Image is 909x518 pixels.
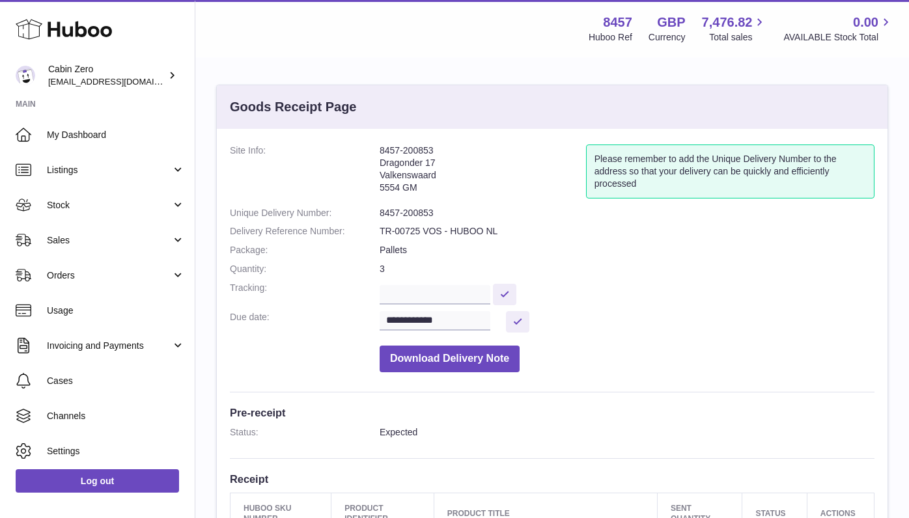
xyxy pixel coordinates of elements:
[380,346,520,372] button: Download Delivery Note
[48,63,165,88] div: Cabin Zero
[603,14,632,31] strong: 8457
[589,31,632,44] div: Huboo Ref
[709,31,767,44] span: Total sales
[47,445,185,457] span: Settings
[47,375,185,387] span: Cases
[47,305,185,317] span: Usage
[380,426,874,439] dd: Expected
[230,144,380,200] dt: Site Info:
[586,144,874,198] div: Please remember to add the Unique Delivery Number to the address so that your delivery can be qui...
[230,311,380,333] dt: Due date:
[230,263,380,275] dt: Quantity:
[230,244,380,256] dt: Package:
[702,14,753,31] span: 7,476.82
[380,144,586,200] address: 8457-200853 Dragonder 17 Valkenswaard 5554 GM
[853,14,878,31] span: 0.00
[47,340,171,352] span: Invoicing and Payments
[16,469,179,493] a: Log out
[48,76,191,87] span: [EMAIL_ADDRESS][DOMAIN_NAME]
[230,282,380,305] dt: Tracking:
[230,207,380,219] dt: Unique Delivery Number:
[47,164,171,176] span: Listings
[657,14,685,31] strong: GBP
[380,207,874,219] dd: 8457-200853
[230,98,357,116] h3: Goods Receipt Page
[47,199,171,211] span: Stock
[16,66,35,85] img: debbychu@cabinzero.com
[649,31,686,44] div: Currency
[380,225,874,238] dd: TR-00725 VOS - HUBOO NL
[230,472,874,486] h3: Receipt
[47,234,171,247] span: Sales
[783,14,893,44] a: 0.00 AVAILABLE Stock Total
[47,269,171,282] span: Orders
[47,410,185,422] span: Channels
[783,31,893,44] span: AVAILABLE Stock Total
[230,225,380,238] dt: Delivery Reference Number:
[380,263,874,275] dd: 3
[702,14,768,44] a: 7,476.82 Total sales
[230,405,874,420] h3: Pre-receipt
[230,426,380,439] dt: Status:
[380,244,874,256] dd: Pallets
[47,129,185,141] span: My Dashboard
